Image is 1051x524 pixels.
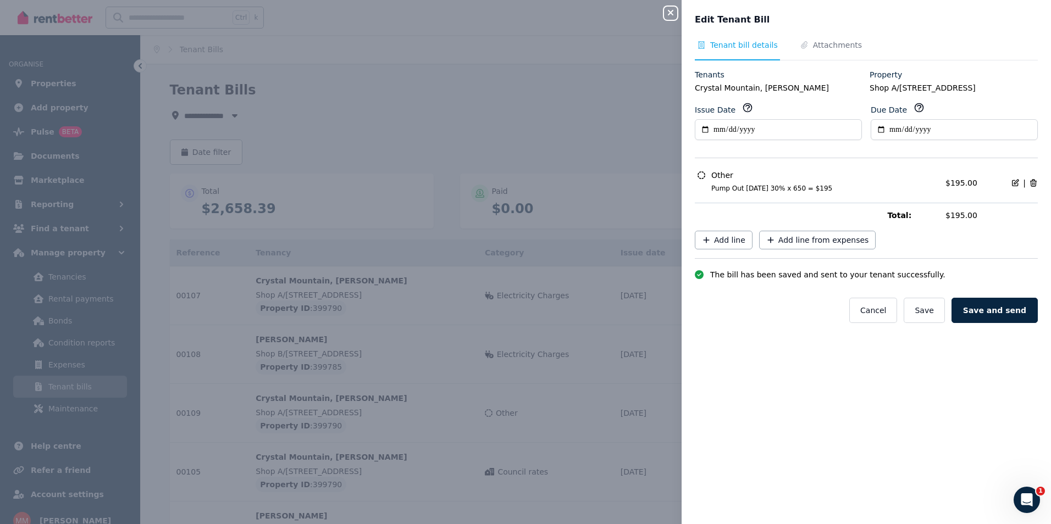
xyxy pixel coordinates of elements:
span: $195.00 [945,210,1038,221]
span: Add line from expenses [778,235,869,246]
legend: Crystal Mountain, [PERSON_NAME] [695,82,863,93]
nav: Tabs [695,40,1038,60]
span: Pump Out [DATE] 30% x 650 = $195 [698,184,939,193]
span: The bill has been saved and sent to your tenant successfully. [710,269,945,280]
label: Issue Date [695,104,735,115]
span: Attachments [813,40,862,51]
iframe: Intercom live chat [1014,487,1040,513]
span: Add line [714,235,745,246]
legend: Shop A/[STREET_ADDRESS] [870,82,1038,93]
span: $195.00 [945,179,977,187]
span: Other [711,170,733,181]
button: Save and send [952,298,1038,323]
button: Save [904,298,944,323]
span: Tenant bill details [710,40,778,51]
button: Add line from expenses [759,231,876,249]
label: Property [870,69,902,80]
span: | [1023,177,1026,188]
label: Due Date [871,104,907,115]
span: Total: [887,210,939,221]
button: Cancel [849,298,897,323]
label: Tenants [695,69,724,80]
button: Add line [695,231,753,249]
span: 1 [1036,487,1045,495]
span: Edit Tenant Bill [695,13,770,26]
